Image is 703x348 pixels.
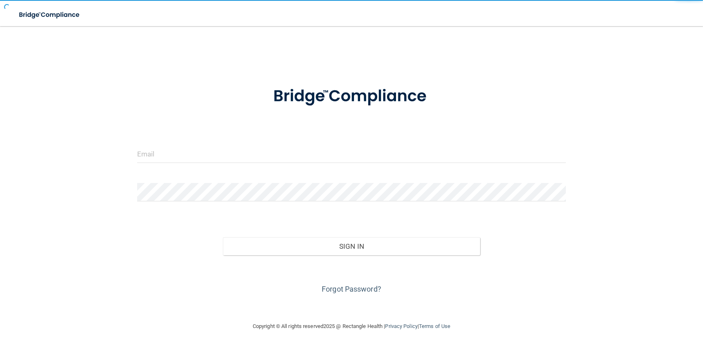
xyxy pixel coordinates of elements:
[12,7,87,23] img: bridge_compliance_login_screen.278c3ca4.svg
[385,323,417,329] a: Privacy Policy
[322,285,381,293] a: Forgot Password?
[419,323,450,329] a: Terms of Use
[223,237,481,255] button: Sign In
[202,313,501,339] div: Copyright © All rights reserved 2025 @ Rectangle Health | |
[137,145,566,163] input: Email
[256,75,447,118] img: bridge_compliance_login_screen.278c3ca4.svg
